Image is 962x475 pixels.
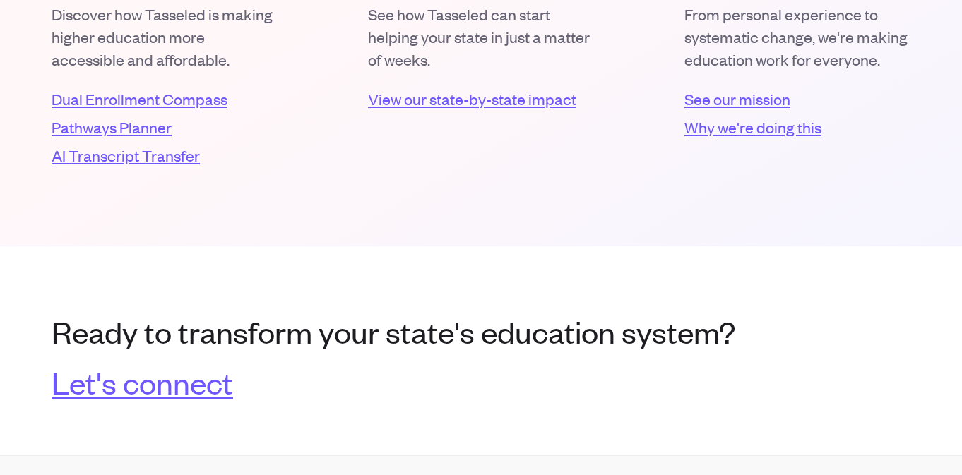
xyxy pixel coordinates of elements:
a: Dual Enrollment Compass [52,88,278,110]
p: From personal experience to systematic change, we're making education work for everyone. [684,3,910,71]
a: View our state-by-state impact [368,88,594,110]
h3: Ready to transform your state's education system? [52,314,910,348]
a: AI Transcript Transfer [52,144,278,167]
a: Let's connect [52,365,233,399]
a: See our mission [684,88,910,110]
p: Discover how Tasseled is making higher education more accessible and affordable. [52,3,278,71]
a: Why we're doing this [684,116,910,138]
a: Pathways Planner [52,116,278,138]
p: See how Tasseled can start helping your state in just a matter of weeks. [368,3,594,71]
